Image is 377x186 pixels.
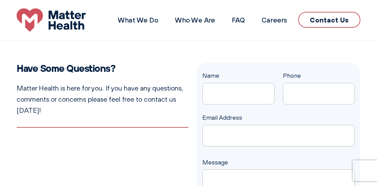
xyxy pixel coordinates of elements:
[202,114,355,137] label: Email Address
[118,16,158,24] a: What We Do
[17,62,188,74] h2: Have Some Questions?
[283,83,355,104] input: Phone
[202,159,355,176] label: Message
[202,83,275,104] input: Name
[175,16,215,24] a: Who We Are
[17,83,188,116] p: Matter Health is here for you. If you have any questions, comments or concerns please feel free t...
[283,72,355,95] label: Phone
[298,12,360,28] a: Contact Us
[202,72,275,95] label: Name
[232,16,245,24] a: FAQ
[202,125,355,146] input: Email Address
[261,16,287,24] a: Careers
